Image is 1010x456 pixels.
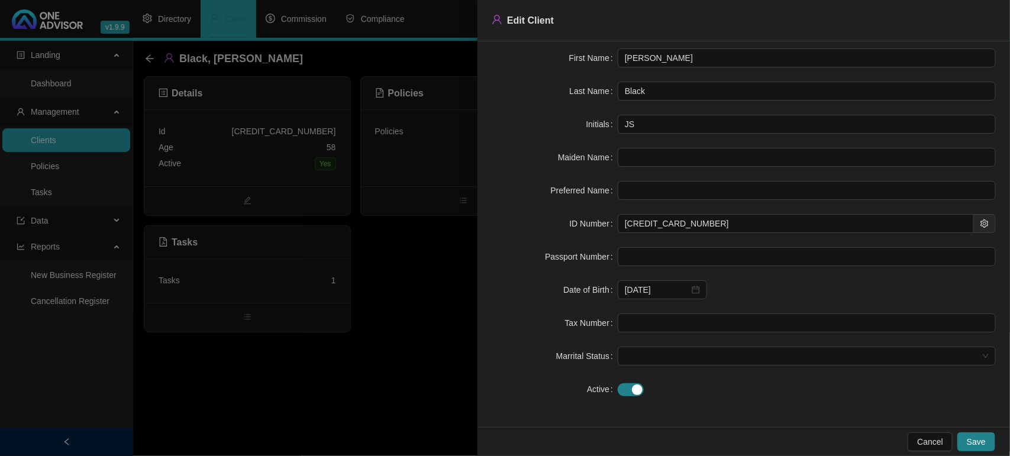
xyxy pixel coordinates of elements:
[957,432,995,451] button: Save
[587,380,618,399] label: Active
[507,15,554,25] span: Edit Client
[492,14,502,25] span: user
[625,283,689,296] input: Select date
[569,82,618,101] label: Last Name
[558,148,618,167] label: Maiden Name
[980,219,989,228] span: setting
[551,181,618,200] label: Preferred Name
[545,247,618,266] label: Passport Number
[569,214,618,233] label: ID Number
[569,48,618,67] label: First Name
[967,435,986,448] span: Save
[908,432,953,451] button: Cancel
[563,280,618,299] label: Date of Birth
[917,435,943,448] span: Cancel
[556,347,618,366] label: Marrital Status
[586,115,618,134] label: Initials
[565,313,618,332] label: Tax Number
